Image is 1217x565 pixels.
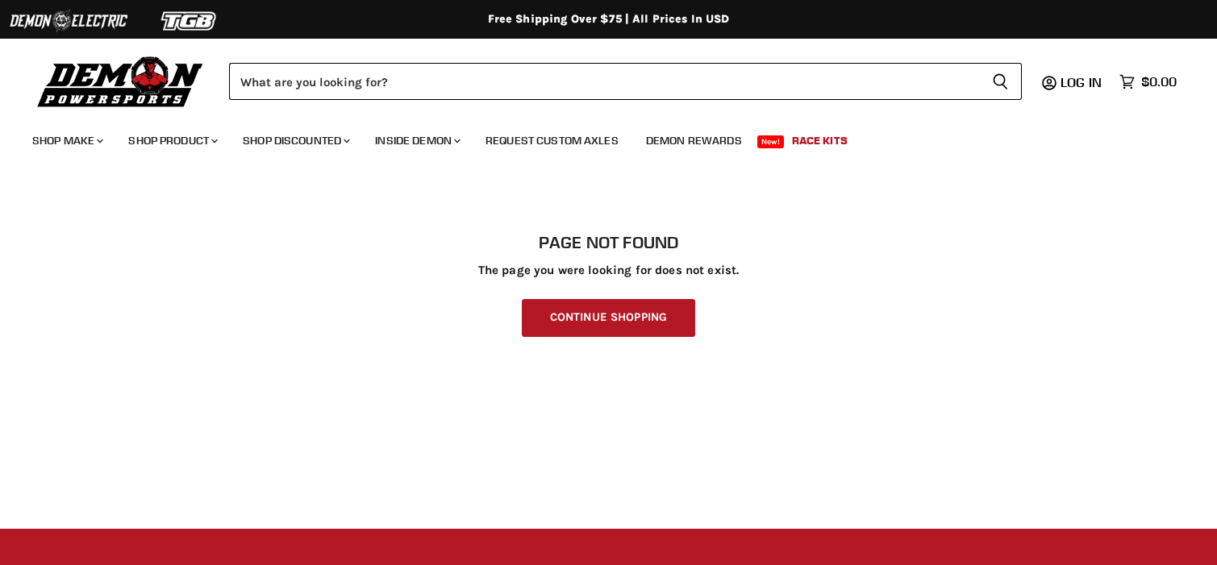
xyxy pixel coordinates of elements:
[780,124,860,157] a: Race Kits
[229,63,979,100] input: Search
[129,6,250,36] img: TGB Logo 2
[32,233,1185,252] h1: Page not found
[32,264,1185,277] p: The page you were looking for does not exist.
[473,124,631,157] a: Request Custom Axles
[1053,75,1111,89] a: Log in
[1061,74,1102,90] span: Log in
[1111,70,1185,93] a: $0.00
[116,124,227,157] a: Shop Product
[979,63,1022,100] button: Search
[229,63,1022,100] form: Product
[20,124,113,157] a: Shop Make
[32,52,209,110] img: Demon Powersports
[634,124,754,157] a: Demon Rewards
[231,124,360,157] a: Shop Discounted
[20,118,1173,157] ul: Main menu
[363,124,470,157] a: Inside Demon
[522,299,695,337] a: Continue Shopping
[757,135,785,148] span: New!
[1141,74,1177,89] span: $0.00
[8,6,129,36] img: Demon Electric Logo 2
